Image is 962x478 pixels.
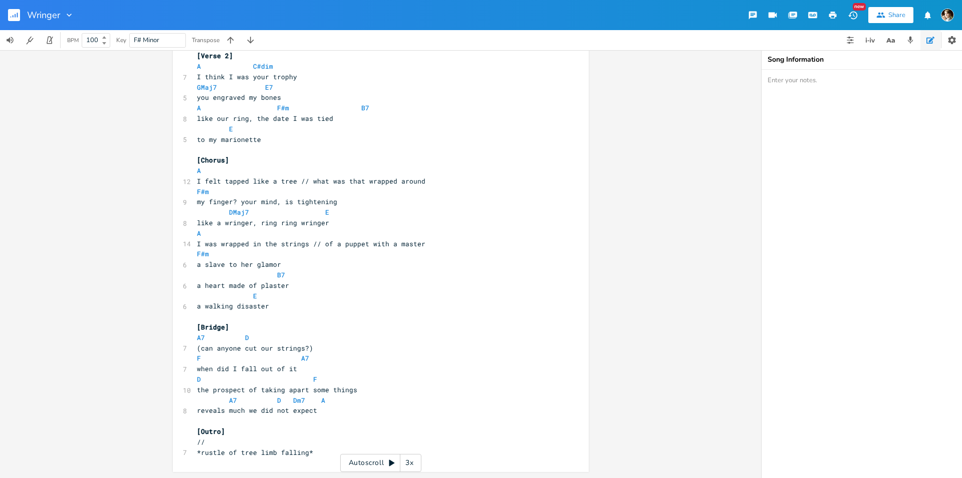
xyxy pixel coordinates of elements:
[197,187,209,196] span: F#m
[197,437,205,446] span: //
[197,281,289,290] span: a heart made of plaster
[853,3,866,11] div: New
[868,7,913,23] button: Share
[197,427,225,436] span: [Outro]
[197,344,313,353] span: (can anyone cut our strings?)
[277,270,285,279] span: B7
[134,36,159,45] span: F# Minor
[253,62,273,71] span: C#dim
[197,166,201,175] span: A
[768,56,956,63] div: Song Information
[197,135,261,144] span: to my marionette
[340,454,421,472] div: Autoscroll
[197,229,201,238] span: A
[277,396,281,405] span: D
[197,51,233,60] span: [Verse 2]
[197,333,205,342] span: A7
[313,375,317,384] span: F
[277,103,289,112] span: F#m
[843,6,863,24] button: New
[888,11,905,20] div: Share
[301,354,309,363] span: A7
[197,155,229,165] span: [Chorus]
[116,37,126,43] div: Key
[197,239,425,248] span: I was wrapped in the strings // of a puppet with a master
[229,124,233,133] span: E
[197,301,269,310] span: a walking disaster
[197,323,229,332] span: [Bridge]
[197,375,201,384] span: D
[197,448,313,457] span: *rustle of tree limb falling*
[197,177,425,186] span: I felt tapped like a tree // what was that wrapped around
[361,103,369,112] span: B7
[229,396,237,405] span: A7
[197,354,201,363] span: F
[197,62,201,71] span: A
[197,260,281,269] span: a slave to her glamor
[293,396,305,405] span: Dm7
[197,197,337,206] span: my finger? your mind, is tightening
[197,103,201,112] span: A
[197,406,317,415] span: reveals much we did not expect
[253,291,257,300] span: E
[197,385,357,394] span: the prospect of taking apart some things
[941,9,954,22] img: Robert Wise
[197,249,209,258] span: F#m
[197,218,329,227] span: like a wringer, ring ring wringer
[325,208,329,217] span: E
[321,396,325,405] span: A
[197,364,297,373] span: when did I fall out of it
[197,93,281,102] span: you engraved my bones
[400,454,418,472] div: 3x
[245,333,249,342] span: D
[197,83,217,92] span: GMaj7
[197,114,333,123] span: like our ring, the date I was tied
[265,83,273,92] span: E7
[197,72,297,81] span: I think I was your trophy
[229,208,249,217] span: DMaj7
[192,37,219,43] div: Transpose
[27,11,60,20] span: Wringer
[67,38,79,43] div: BPM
